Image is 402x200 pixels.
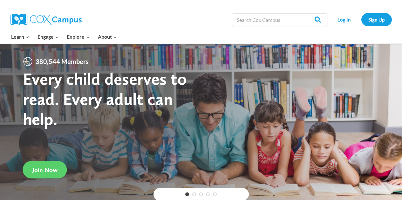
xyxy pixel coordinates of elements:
span: Engage [37,33,59,41]
a: Join Now [23,161,67,178]
img: Cox Campus [10,14,82,25]
a: 5 [213,192,217,196]
input: Search Cox Campus [232,13,327,26]
a: 4 [206,192,210,196]
span: Learn [11,33,29,41]
a: Sign Up [361,13,392,26]
a: 3 [199,192,203,196]
strong: Every child deserves to read. Every adult can help. [23,68,187,129]
a: Log In [330,13,358,26]
span: 380,544 Members [33,56,91,67]
a: 2 [192,192,196,196]
nav: Secondary Navigation [330,13,392,26]
nav: Primary Navigation [7,30,121,43]
span: About [98,33,117,41]
span: Join Now [32,166,58,174]
span: Explore [67,33,90,41]
a: 1 [185,192,189,196]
